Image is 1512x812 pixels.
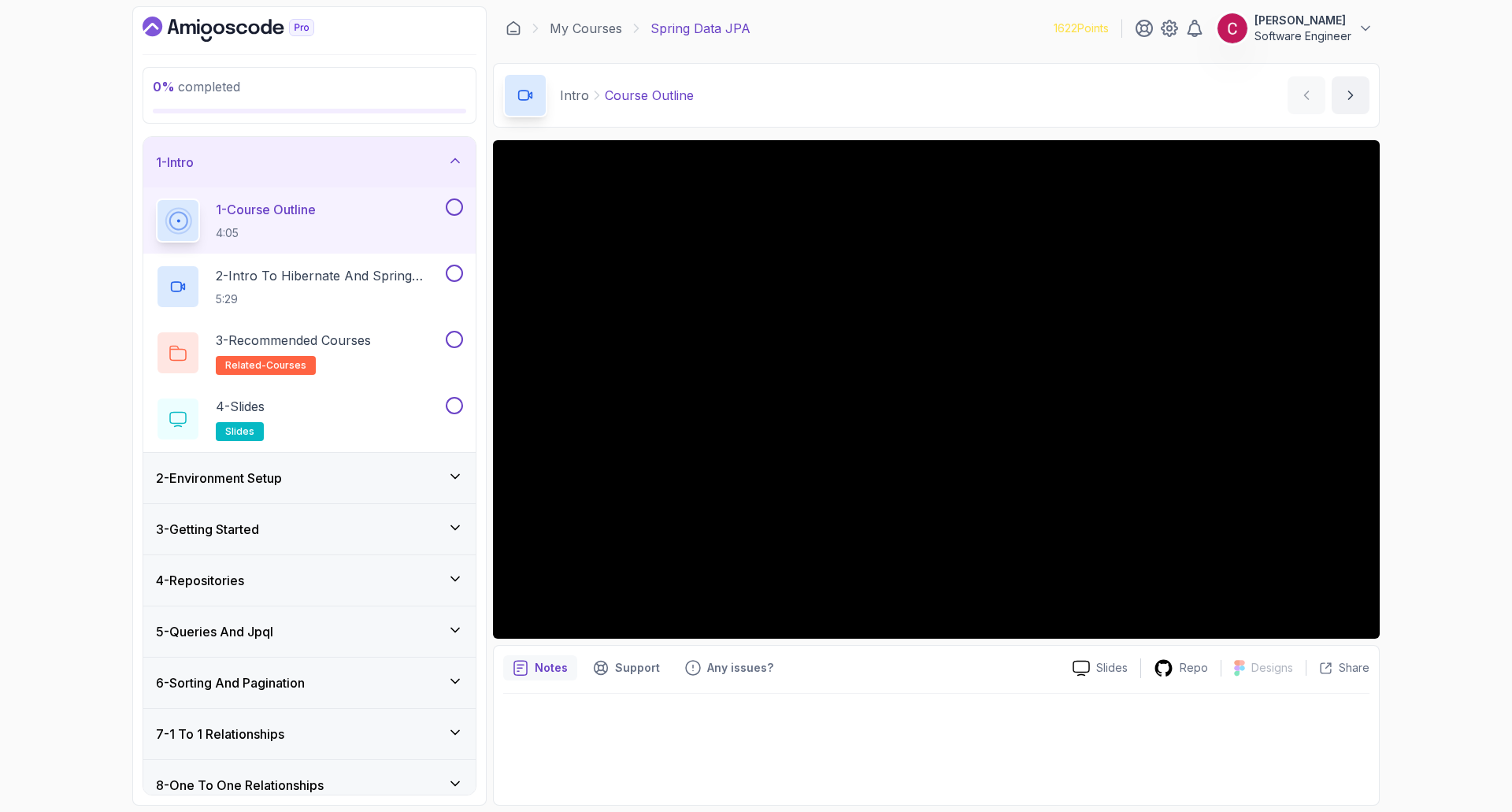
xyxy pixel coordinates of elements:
button: Feedback button [676,655,783,680]
p: 2 - Intro To Hibernate And Spring Data Jpa [216,266,443,285]
h3: 8 - One To One Relationships [156,776,324,795]
p: 1622 Points [1054,20,1109,36]
p: Designs [1251,660,1293,676]
span: 0 % [153,79,175,95]
a: Repo [1141,658,1221,678]
button: 3-Getting Started [143,504,476,554]
button: user profile image[PERSON_NAME]Software Engineer [1217,13,1373,44]
h3: 7 - 1 To 1 Relationships [156,725,284,743]
p: Software Engineer [1254,28,1351,44]
button: 7-1 To 1 Relationships [143,709,476,759]
p: 4:05 [216,225,316,241]
h3: 1 - Intro [156,153,194,172]
p: Intro [560,86,589,105]
span: related-courses [225,359,306,372]
p: Spring Data JPA [650,19,750,38]
button: 1-Course Outline4:05 [156,198,463,243]
p: 1 - Course Outline [216,200,316,219]
button: Share [1306,660,1369,676]
a: My Courses [550,19,622,38]
p: Any issues? [707,660,773,676]
p: Share [1339,660,1369,676]
p: Course Outline [605,86,694,105]
h3: 3 - Getting Started [156,520,259,539]
h3: 4 - Repositories [156,571,244,590]
p: 5:29 [216,291,443,307]
p: Support [615,660,660,676]
button: 8-One To One Relationships [143,760,476,810]
button: notes button [503,655,577,680]
a: Dashboard [143,17,350,42]
h3: 5 - Queries And Jpql [156,622,273,641]
h3: 6 - Sorting And Pagination [156,673,305,692]
p: Notes [535,660,568,676]
p: 4 - Slides [216,397,265,416]
p: Slides [1096,660,1128,676]
span: completed [153,79,240,95]
button: 1-Intro [143,137,476,187]
a: Dashboard [506,20,521,36]
button: 3-Recommended Coursesrelated-courses [156,331,463,375]
img: user profile image [1217,13,1247,43]
button: 4-Slidesslides [156,397,463,441]
button: 5-Queries And Jpql [143,606,476,657]
button: Support button [584,655,669,680]
button: 4-Repositories [143,555,476,606]
button: 2-Intro To Hibernate And Spring Data Jpa5:29 [156,265,463,309]
p: Repo [1180,660,1208,676]
p: [PERSON_NAME] [1254,13,1351,28]
button: next content [1332,76,1369,114]
p: 3 - Recommended Courses [216,331,371,350]
button: previous content [1288,76,1325,114]
span: slides [225,425,254,438]
iframe: 1 - Course Outline [493,140,1380,639]
button: 6-Sorting And Pagination [143,658,476,708]
button: 2-Environment Setup [143,453,476,503]
h3: 2 - Environment Setup [156,469,282,488]
a: Slides [1060,660,1140,677]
